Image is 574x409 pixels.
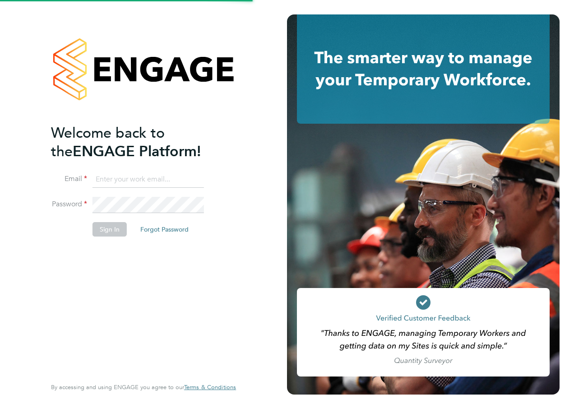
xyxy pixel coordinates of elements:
[184,384,236,391] a: Terms & Conditions
[51,124,227,161] h2: ENGAGE Platform!
[93,172,204,188] input: Enter your work email...
[184,383,236,391] span: Terms & Conditions
[51,383,236,391] span: By accessing and using ENGAGE you agree to our
[133,222,196,237] button: Forgot Password
[51,174,87,184] label: Email
[51,124,165,160] span: Welcome back to the
[93,222,127,237] button: Sign In
[51,200,87,209] label: Password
